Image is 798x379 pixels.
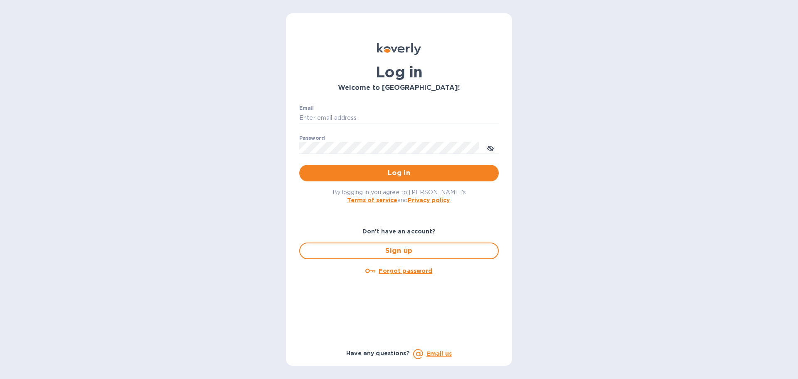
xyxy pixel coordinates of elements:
[299,136,325,141] label: Password
[299,243,499,259] button: Sign up
[299,112,499,124] input: Enter email address
[379,268,432,274] u: Forgot password
[482,139,499,156] button: toggle password visibility
[408,197,450,203] a: Privacy policy
[332,189,466,203] span: By logging in you agree to [PERSON_NAME]'s and .
[299,165,499,181] button: Log in
[307,246,491,256] span: Sign up
[299,63,499,81] h1: Log in
[426,350,452,357] a: Email us
[299,84,499,92] h3: Welcome to [GEOGRAPHIC_DATA]!
[362,228,436,235] b: Don't have an account?
[299,106,314,111] label: Email
[347,197,397,203] a: Terms of service
[306,168,492,178] span: Log in
[377,43,421,55] img: Koverly
[346,350,410,357] b: Have any questions?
